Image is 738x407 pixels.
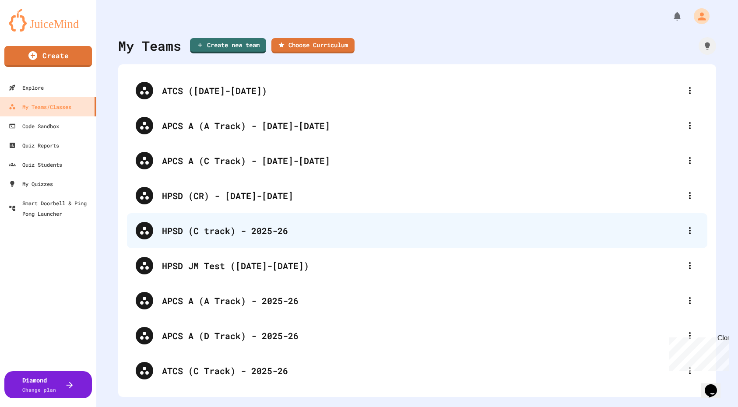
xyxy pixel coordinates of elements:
[656,9,685,24] div: My Notifications
[162,84,681,97] div: ATCS ([DATE]-[DATE])
[162,189,681,202] div: HPSD (CR) - [DATE]-[DATE]
[162,259,681,272] div: HPSD JM Test ([DATE]-[DATE])
[127,108,707,143] div: APCS A (A Track) - [DATE]-[DATE]
[699,37,716,55] div: How it works
[9,102,71,112] div: My Teams/Classes
[665,334,729,371] iframe: chat widget
[162,224,681,237] div: HPSD (C track) - 2025-26
[190,38,266,53] a: Create new team
[162,154,681,167] div: APCS A (C Track) - [DATE]-[DATE]
[9,82,44,93] div: Explore
[9,198,93,219] div: Smart Doorbell & Ping Pong Launcher
[162,364,681,377] div: ATCS (C Track) - 2025-26
[9,9,88,32] img: logo-orange.svg
[127,73,707,108] div: ATCS ([DATE]-[DATE])
[162,119,681,132] div: APCS A (A Track) - [DATE]-[DATE]
[127,143,707,178] div: APCS A (C Track) - [DATE]-[DATE]
[127,353,707,388] div: ATCS (C Track) - 2025-26
[22,375,56,394] div: Diamond
[9,140,59,151] div: Quiz Reports
[22,386,56,393] span: Change plan
[127,248,707,283] div: HPSD JM Test ([DATE]-[DATE])
[9,159,62,170] div: Quiz Students
[127,178,707,213] div: HPSD (CR) - [DATE]-[DATE]
[685,6,712,26] div: My Account
[162,294,681,307] div: APCS A (A Track) - 2025-26
[4,46,92,67] a: Create
[118,36,181,56] div: My Teams
[127,213,707,248] div: HPSD (C track) - 2025-26
[9,121,59,131] div: Code Sandbox
[9,179,53,189] div: My Quizzes
[4,371,92,398] button: DiamondChange plan
[127,318,707,353] div: APCS A (D Track) - 2025-26
[127,283,707,318] div: APCS A (A Track) - 2025-26
[701,372,729,398] iframe: chat widget
[162,329,681,342] div: APCS A (D Track) - 2025-26
[271,38,355,53] a: Choose Curriculum
[4,4,60,56] div: Chat with us now!Close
